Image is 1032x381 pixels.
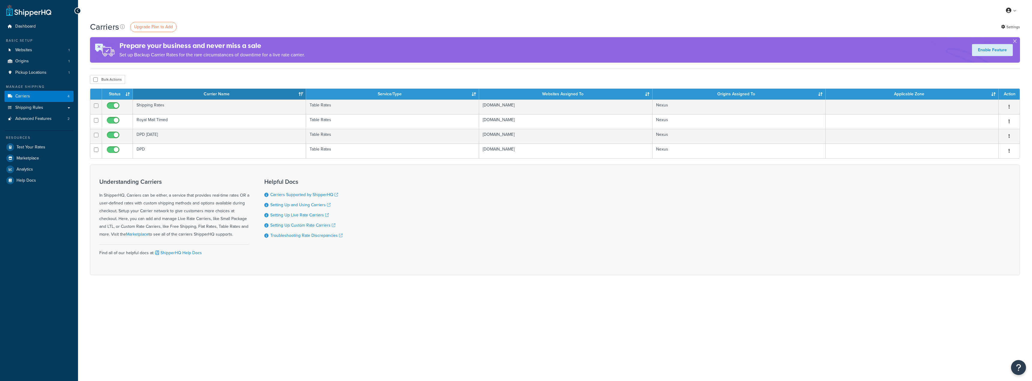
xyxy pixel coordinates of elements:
td: Nexus [652,114,826,129]
span: 1 [68,48,70,53]
span: 4 [67,94,70,99]
li: Pickup Locations [4,67,73,78]
a: Setting Up Live Rate Carriers [270,212,329,218]
th: Service/Type: activate to sort column ascending [306,89,479,100]
a: Upgrade Plan to Add [130,22,177,32]
a: Carriers Supported by ShipperHQ [270,192,338,198]
li: Carriers [4,91,73,102]
span: 1 [68,59,70,64]
td: Royal Mail Timed [133,114,306,129]
a: Pickup Locations 1 [4,67,73,78]
a: Dashboard [4,21,73,32]
th: Applicable Zone: activate to sort column ascending [826,89,999,100]
span: Origins [15,59,29,64]
p: Set up Backup Carrier Rates for the rare circumstances of downtime for a live rate carrier. [119,51,305,59]
a: Shipping Rules [4,102,73,113]
h3: Understanding Carriers [99,178,249,185]
a: Carriers 4 [4,91,73,102]
td: [DOMAIN_NAME] [479,114,652,129]
img: ad-rules-rateshop-fe6ec290ccb7230408bd80ed9643f0289d75e0ffd9eb532fc0e269fcd187b520.png [90,37,119,63]
td: [DOMAIN_NAME] [479,129,652,144]
td: DPD [DATE] [133,129,306,144]
span: 1 [68,70,70,75]
h3: Helpful Docs [264,178,343,185]
th: Origins Assigned To: activate to sort column ascending [652,89,826,100]
h4: Prepare your business and never miss a sale [119,41,305,51]
div: In ShipperHQ, Carriers can be either, a service that provides real-time rates OR a user-defined r... [99,178,249,238]
h1: Carriers [90,21,119,33]
button: Bulk Actions [90,75,125,84]
div: Find all of our helpful docs at: [99,244,249,257]
a: Setting Up Custom Rate Carriers [270,222,335,228]
td: Nexus [652,100,826,114]
li: Advanced Features [4,113,73,124]
a: Analytics [4,164,73,175]
a: Origins 1 [4,56,73,67]
th: Action [999,89,1020,100]
th: Status: activate to sort column ascending [102,89,133,100]
a: Test Your Rates [4,142,73,153]
span: Help Docs [16,178,36,183]
td: Table Rates [306,114,479,129]
a: Settings [1001,23,1020,31]
a: Marketplace [4,153,73,164]
span: Marketplace [16,156,39,161]
span: Carriers [15,94,30,99]
div: Resources [4,135,73,140]
span: Test Your Rates [16,145,45,150]
span: 2 [67,116,70,121]
span: Analytics [16,167,33,172]
th: Websites Assigned To: activate to sort column ascending [479,89,652,100]
td: Table Rates [306,100,479,114]
div: Basic Setup [4,38,73,43]
span: Dashboard [15,24,36,29]
a: Advanced Features 2 [4,113,73,124]
span: Upgrade Plan to Add [134,24,173,30]
li: Origins [4,56,73,67]
a: Troubleshooting Rate Discrepancies [270,232,343,239]
td: Table Rates [306,144,479,158]
a: ShipperHQ Home [6,4,51,16]
td: DPD [133,144,306,158]
a: Marketplace [126,231,148,237]
span: Pickup Locations [15,70,46,75]
button: Open Resource Center [1011,360,1026,375]
td: [DOMAIN_NAME] [479,100,652,114]
td: Table Rates [306,129,479,144]
td: [DOMAIN_NAME] [479,144,652,158]
td: Shipping Rates [133,100,306,114]
a: Setting Up and Using Carriers [270,202,331,208]
a: Websites 1 [4,45,73,56]
a: ShipperHQ Help Docs [154,250,202,256]
span: Shipping Rules [15,105,43,110]
td: Nexus [652,129,826,144]
li: Websites [4,45,73,56]
td: Nexus [652,144,826,158]
span: Websites [15,48,32,53]
a: Help Docs [4,175,73,186]
div: Manage Shipping [4,84,73,89]
span: Advanced Features [15,116,52,121]
a: Enable Feature [972,44,1013,56]
th: Carrier Name: activate to sort column ascending [133,89,306,100]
